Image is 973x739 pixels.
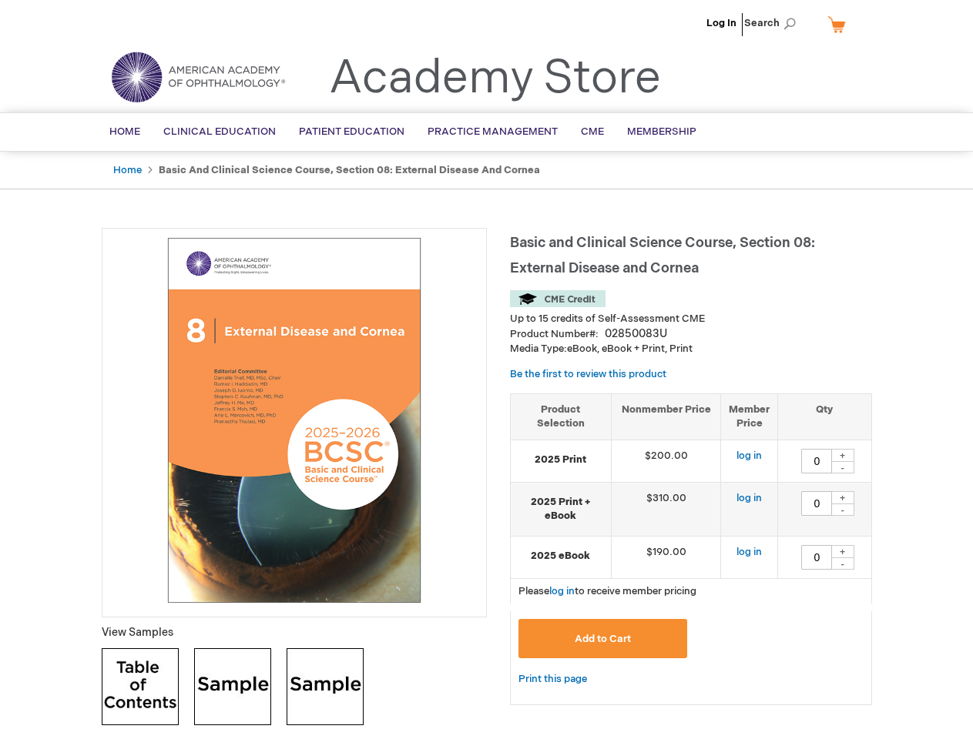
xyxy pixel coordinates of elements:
span: Please to receive member pricing [518,585,696,597]
th: Qty [778,393,871,440]
span: Basic and Clinical Science Course, Section 08: External Disease and Cornea [510,235,815,276]
strong: 2025 eBook [518,549,603,563]
span: Search [744,8,803,38]
th: Member Price [721,393,778,440]
span: Patient Education [299,125,404,138]
input: Qty [801,449,832,473]
div: + [831,491,854,504]
div: + [831,545,854,558]
button: Add to Cart [518,619,688,658]
span: Add to Cart [575,633,631,645]
span: CME [581,125,604,138]
div: - [831,557,854,570]
input: Qty [801,491,832,516]
a: log in [736,546,762,558]
li: Up to 15 credits of Self-Assessment CME [510,312,872,326]
div: - [831,461,854,473]
td: $190.00 [611,536,721,578]
td: $200.00 [611,440,721,482]
p: eBook, eBook + Print, Print [510,342,872,356]
strong: 2025 Print + eBook [518,495,603,523]
strong: Basic and Clinical Science Course, Section 08: External Disease and Cornea [159,164,540,176]
a: log in [549,585,575,597]
span: Membership [627,125,696,138]
div: - [831,503,854,516]
input: Qty [801,545,832,570]
span: Home [109,125,140,138]
td: $310.00 [611,482,721,536]
a: log in [736,450,762,462]
div: + [831,449,854,462]
img: Click to view [102,648,179,725]
p: View Samples [102,625,487,640]
a: Log In [706,17,736,29]
th: Nonmember Price [611,393,721,440]
img: CME Credit [510,290,606,307]
a: Academy Store [329,51,661,106]
a: Be the first to review this product [510,368,666,380]
a: Home [113,164,142,176]
strong: Product Number [510,328,599,340]
strong: 2025 Print [518,453,603,467]
a: Print this page [518,670,587,689]
span: Practice Management [428,125,558,138]
img: Basic and Clinical Science Course, Section 08: External Disease and Cornea [110,236,478,604]
a: log in [736,492,762,504]
img: Click to view [287,648,364,725]
th: Product Selection [511,393,612,440]
span: Clinical Education [163,125,276,138]
div: 02850083U [605,326,667,342]
img: Click to view [194,648,271,725]
strong: Media Type: [510,343,567,355]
